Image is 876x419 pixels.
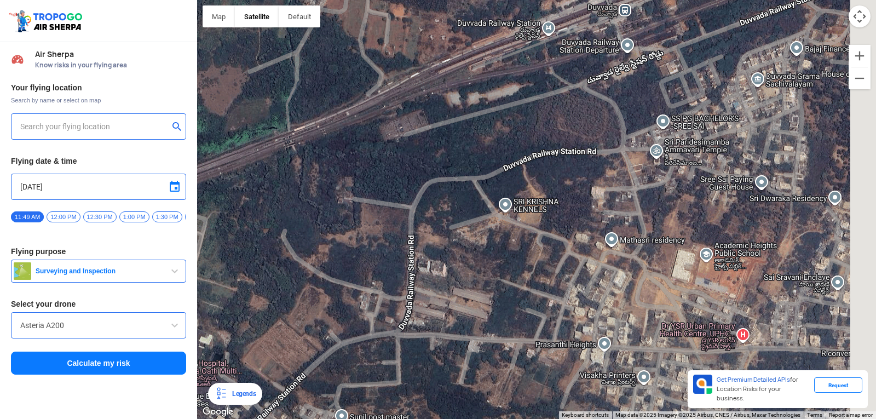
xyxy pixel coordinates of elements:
[20,120,169,133] input: Search your flying location
[200,405,236,419] img: Google
[8,8,86,33] img: ic_tgdronemaps.svg
[11,84,186,91] h3: Your flying location
[185,211,215,222] span: 2:00 PM
[20,319,177,332] input: Search by name or Brand
[849,45,871,67] button: Zoom in
[814,377,862,393] div: Request
[11,53,24,66] img: Risk Scores
[849,5,871,27] button: Map camera controls
[717,376,790,383] span: Get Premium Detailed APIs
[11,96,186,105] span: Search by name or select on map
[11,248,186,255] h3: Flying purpose
[11,211,44,222] span: 11:49 AM
[35,50,186,59] span: Air Sherpa
[215,387,228,400] img: Legends
[11,352,186,375] button: Calculate my risk
[807,412,822,418] a: Terms
[228,387,256,400] div: Legends
[235,5,279,27] button: Show satellite imagery
[119,211,149,222] span: 1:00 PM
[47,211,80,222] span: 12:00 PM
[712,375,814,404] div: for Location Risks for your business.
[11,157,186,165] h3: Flying date & time
[14,262,31,280] img: survey.png
[615,412,800,418] span: Map data ©2025 Imagery ©2025 Airbus, CNES / Airbus, Maxar Technologies
[20,180,177,193] input: Select Date
[829,412,873,418] a: Report a map error
[31,267,168,275] span: Surveying and Inspection
[35,61,186,70] span: Know risks in your flying area
[849,67,871,89] button: Zoom out
[693,375,712,394] img: Premium APIs
[203,5,235,27] button: Show street map
[200,405,236,419] a: Open this area in Google Maps (opens a new window)
[11,300,186,308] h3: Select your drone
[152,211,182,222] span: 1:30 PM
[11,260,186,283] button: Surveying and Inspection
[562,411,609,419] button: Keyboard shortcuts
[83,211,117,222] span: 12:30 PM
